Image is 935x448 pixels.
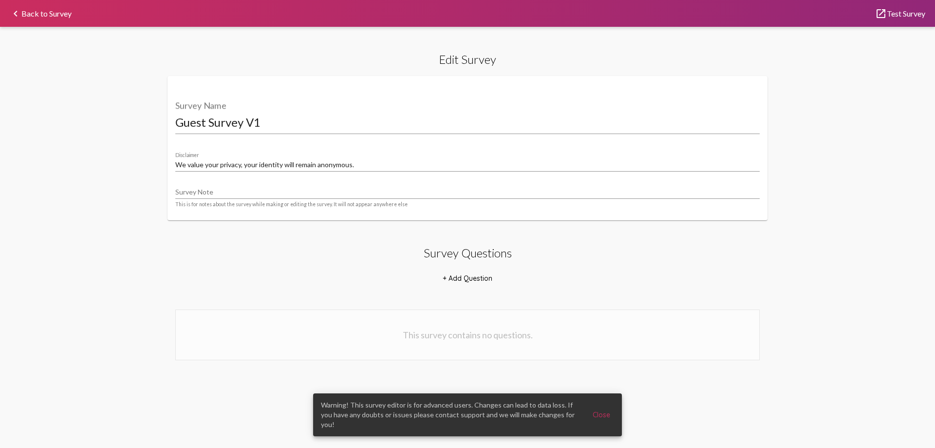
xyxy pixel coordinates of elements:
[435,270,500,287] button: + Add Question
[321,400,581,429] span: Warning! This survey editor is for advanced users. Changes can lead to data loss. If you have any...
[175,202,408,208] mat-hint: This is for notes about the survey while making or editing the survey. It will not appear anywher...
[10,8,21,19] mat-icon: keyboard_arrow_left
[424,246,512,260] h2: Survey Questions
[443,274,492,283] span: + Add Question
[875,8,887,19] mat-icon: launch
[10,10,72,17] a: Back to Survey
[875,10,925,17] a: Test Survey
[585,406,618,424] button: Close
[175,310,760,360] div: This survey contains no questions.
[439,52,496,66] h2: Edit Survey
[593,410,610,419] span: Close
